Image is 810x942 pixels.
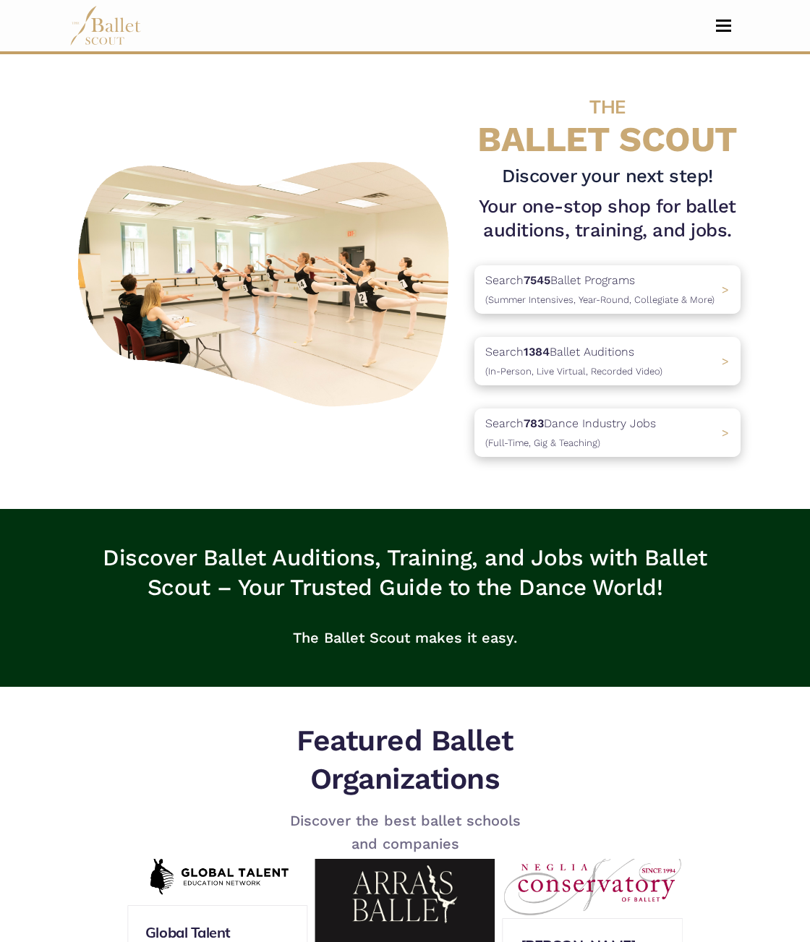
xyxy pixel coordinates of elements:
[69,544,741,602] h3: Discover Ballet Auditions, Training, and Jobs with Ballet Scout – Your Trusted Guide to the Dance...
[127,844,307,906] img: Global Talent Education Network (GTEN) logo
[524,345,550,359] b: 1384
[474,83,741,158] h4: BALLET SCOUT
[485,414,656,451] p: Search Dance Industry Jobs
[474,337,741,385] a: Search1384Ballet Auditions(In-Person, Live Virtual, Recorded Video) >
[69,150,463,413] img: A group of ballerinas talking to each other in a ballet studio
[485,343,662,380] p: Search Ballet Auditions
[474,164,741,188] h3: Discover your next step!
[722,426,729,440] span: >
[485,271,715,308] p: Search Ballet Programs
[503,849,683,918] img: Neglia Ballet logo
[474,265,741,314] a: Search7545Ballet Programs(Summer Intensives, Year-Round, Collegiate & More)>
[485,294,715,305] span: (Summer Intensives, Year-Round, Collegiate & More)
[722,283,729,296] span: >
[243,809,567,855] p: Discover the best ballet schools and companies
[69,615,741,661] p: The Ballet Scout makes it easy.
[524,273,550,287] b: 7545
[524,416,544,430] b: 783
[707,19,741,33] button: Toggle navigation
[722,354,729,368] span: >
[485,366,662,377] span: (In-Person, Live Virtual, Recorded Video)
[485,437,600,448] span: (Full-Time, Gig & Teaching)
[589,95,626,118] span: THE
[243,722,567,798] h5: Featured Ballet Organizations
[474,194,741,243] h1: Your one-stop shop for ballet auditions, training, and jobs.
[474,408,741,457] a: Search783Dance Industry Jobs(Full-Time, Gig & Teaching) >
